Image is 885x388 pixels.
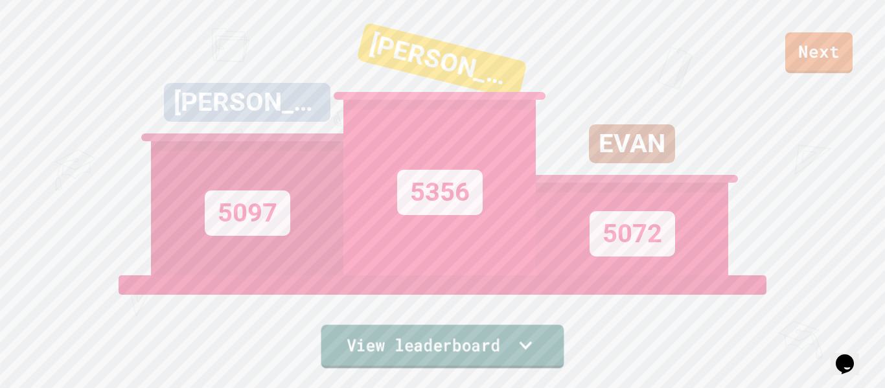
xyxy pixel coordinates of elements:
[831,336,872,375] iframe: chat widget
[205,190,290,236] div: 5097
[590,211,675,257] div: 5072
[397,170,483,215] div: 5356
[356,22,527,100] div: [PERSON_NAME]
[164,83,330,122] div: [PERSON_NAME]
[321,325,564,368] a: View leaderboard
[785,32,853,73] a: Next
[589,124,675,163] div: EVAN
